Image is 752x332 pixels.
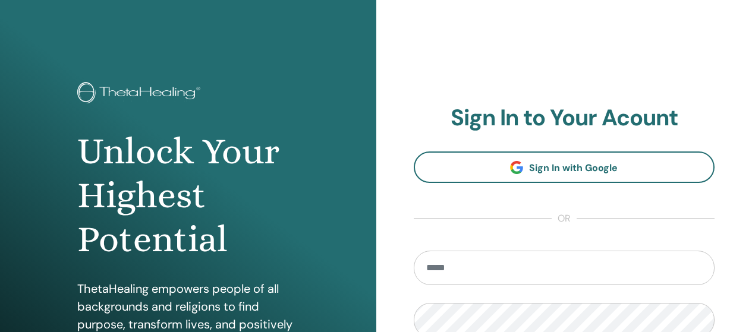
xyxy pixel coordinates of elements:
h2: Sign In to Your Acount [414,105,715,132]
span: Sign In with Google [529,162,618,174]
h1: Unlock Your Highest Potential [77,129,298,262]
a: Sign In with Google [414,151,715,183]
span: or [552,211,577,226]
